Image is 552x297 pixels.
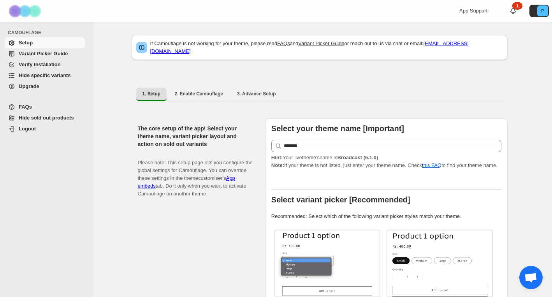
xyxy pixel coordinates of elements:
[298,40,344,46] a: Variant Picker Guide
[5,70,85,81] a: Hide specific variants
[138,151,253,198] p: Please note: This setup page lets you configure the global settings for Camouflage. You can overr...
[271,155,283,160] strong: Hint:
[237,91,276,97] span: 3. Advance Setup
[509,7,517,15] a: 1
[337,155,378,160] strong: Broadcast (6.1.0)
[512,2,522,10] div: 1
[19,126,36,132] span: Logout
[174,91,223,97] span: 2. Enable Camouflage
[5,48,85,59] a: Variant Picker Guide
[5,112,85,123] a: Hide sold out products
[5,123,85,134] a: Logout
[277,40,290,46] a: FAQs
[142,91,161,97] span: 1. Setup
[6,0,45,22] img: Camouflage
[271,162,284,168] strong: Note:
[271,155,378,160] span: Your live theme's name is
[5,102,85,112] a: FAQs
[519,266,543,289] div: Open chat
[529,5,549,17] button: Avatar with initials P
[459,8,487,14] span: App Support
[19,104,32,110] span: FAQs
[422,162,441,168] a: this FAQ
[19,72,71,78] span: Hide specific variants
[8,30,88,36] span: CAMOUFLAGE
[19,40,33,46] span: Setup
[387,230,492,297] img: Buttons / Swatches
[5,59,85,70] a: Verify Installation
[541,9,544,13] text: P
[5,37,85,48] a: Setup
[150,40,503,55] p: If Camouflage is not working for your theme, please read and or reach out to us via chat or email:
[271,213,501,220] p: Recommended: Select which of the following variant picker styles match your theme.
[271,124,404,133] b: Select your theme name [Important]
[275,230,380,297] img: Select / Dropdowns
[19,115,74,121] span: Hide sold out products
[19,83,39,89] span: Upgrade
[537,5,548,16] span: Avatar with initials P
[5,81,85,92] a: Upgrade
[19,51,68,56] span: Variant Picker Guide
[138,125,253,148] h2: The core setup of the app! Select your theme name, variant picker layout and action on sold out v...
[271,154,501,169] p: If your theme is not listed, just enter your theme name. Check to find your theme name.
[19,62,61,67] span: Verify Installation
[271,195,410,204] b: Select variant picker [Recommended]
